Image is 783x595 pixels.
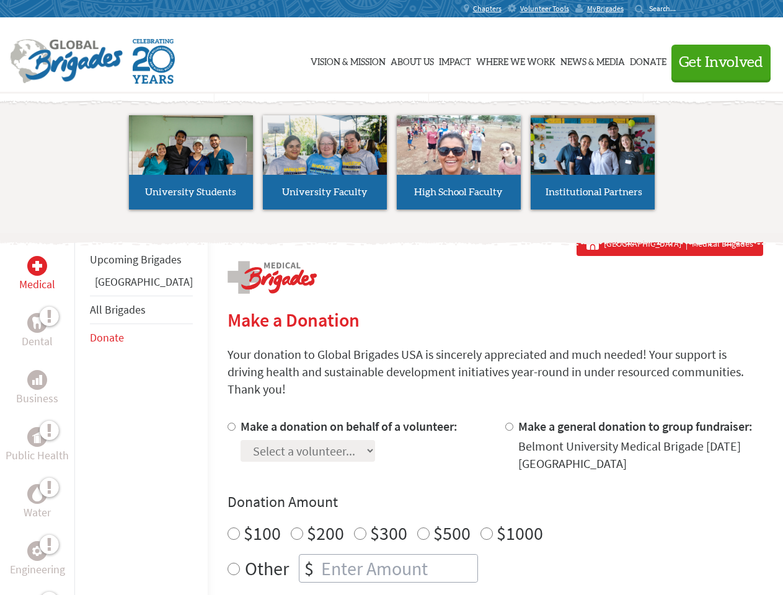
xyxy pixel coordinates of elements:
div: Public Health [27,427,47,447]
div: Dental [27,313,47,333]
a: Vision & Mission [311,29,386,91]
button: Get Involved [671,45,771,80]
img: Engineering [32,546,42,556]
div: Business [27,370,47,390]
a: University Students [129,115,253,209]
a: DentalDental [22,313,53,350]
span: Volunteer Tools [520,4,569,14]
img: menu_brigades_submenu_2.jpg [263,115,387,198]
label: $500 [433,521,471,545]
p: Public Health [6,447,69,464]
input: Enter Amount [319,555,477,582]
span: University Students [145,187,236,197]
span: High School Faculty [414,187,503,197]
div: $ [299,555,319,582]
a: EngineeringEngineering [10,541,65,578]
p: Business [16,390,58,407]
p: Your donation to Global Brigades USA is sincerely appreciated and much needed! Your support is dr... [228,346,763,398]
input: Search... [649,4,684,13]
img: menu_brigades_submenu_3.jpg [397,115,521,175]
img: Water [32,487,42,501]
a: Upcoming Brigades [90,252,182,267]
a: Institutional Partners [531,115,655,209]
label: $100 [244,521,281,545]
li: Upcoming Brigades [90,246,193,273]
p: Engineering [10,561,65,578]
a: Donate [90,330,124,345]
a: High School Faculty [397,115,521,209]
li: All Brigades [90,296,193,324]
img: menu_brigades_submenu_1.jpg [129,115,253,198]
label: Other [245,554,289,583]
span: MyBrigades [587,4,624,14]
img: Public Health [32,431,42,443]
label: $1000 [497,521,543,545]
li: Guatemala [90,273,193,296]
a: Where We Work [476,29,555,91]
img: Global Brigades Celebrating 20 Years [133,39,175,84]
img: Dental [32,317,42,328]
img: menu_brigades_submenu_4.jpg [531,115,655,198]
div: Medical [27,256,47,276]
a: About Us [391,29,434,91]
a: University Faculty [263,115,387,209]
span: Chapters [473,4,502,14]
p: Dental [22,333,53,350]
a: WaterWater [24,484,51,521]
h2: Make a Donation [228,309,763,331]
label: $300 [370,521,407,545]
p: Medical [19,276,55,293]
a: MedicalMedical [19,256,55,293]
label: Make a general donation to group fundraiser: [518,418,753,434]
div: Belmont University Medical Brigade [DATE] [GEOGRAPHIC_DATA] [518,438,763,472]
h4: Donation Amount [228,492,763,512]
a: Public HealthPublic Health [6,427,69,464]
a: BusinessBusiness [16,370,58,407]
a: Impact [439,29,471,91]
a: All Brigades [90,302,146,317]
span: Institutional Partners [546,187,642,197]
div: Water [27,484,47,504]
span: Get Involved [679,55,763,70]
a: News & Media [560,29,625,91]
img: Medical [32,261,42,271]
span: University Faculty [282,187,368,197]
p: Water [24,504,51,521]
label: $200 [307,521,344,545]
div: Engineering [27,541,47,561]
img: Business [32,375,42,385]
a: [GEOGRAPHIC_DATA] [95,275,193,289]
a: Donate [630,29,666,91]
label: Make a donation on behalf of a volunteer: [241,418,458,434]
img: logo-medical.png [228,261,317,294]
img: Global Brigades Logo [10,39,123,84]
li: Donate [90,324,193,351]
